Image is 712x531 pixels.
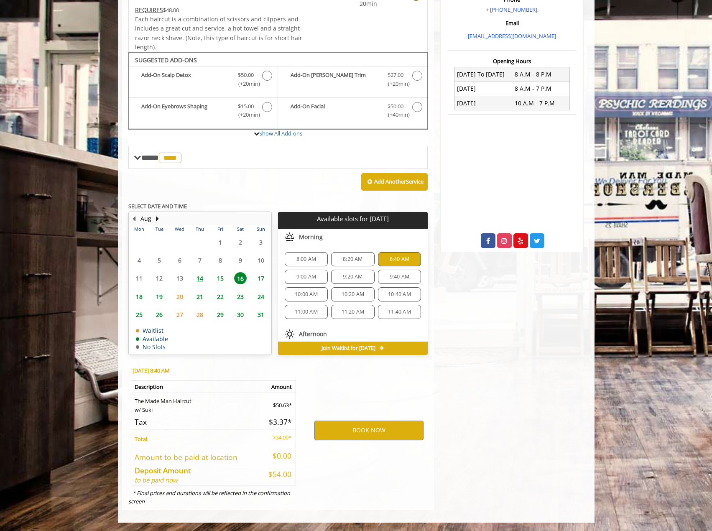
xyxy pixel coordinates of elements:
[390,273,409,280] span: 9:40 AM
[282,102,423,122] label: Add-On Facial
[214,309,227,321] span: 29
[299,234,323,240] span: Morning
[149,306,169,324] td: Select day26
[135,435,147,443] b: Total
[135,5,303,15] div: $48.00
[282,71,423,90] label: Add-On Beard Trim
[285,305,328,319] div: 11:00 AM
[454,67,512,82] td: [DATE] To [DATE]
[255,291,267,303] span: 24
[361,173,428,191] button: Add AnotherService
[263,433,291,442] p: $54.00*
[133,367,170,374] b: [DATE] 8:40 AM
[233,110,258,119] span: (+20min )
[230,306,250,324] td: Select day30
[149,288,169,306] td: Select day19
[448,58,576,64] h3: Opening Hours
[486,6,538,13] a: + [PHONE_NUMBER].
[250,269,271,287] td: Select day17
[378,270,421,284] div: 9:40 AM
[135,383,163,391] b: Description
[133,71,273,90] label: Add-On Scalp Detox
[234,309,247,321] span: 30
[238,102,254,111] span: $15.00
[512,67,570,82] td: 8 A.M - 8 P.M
[331,252,374,266] div: 8:20 AM
[383,79,408,88] span: (+20min )
[250,306,271,324] td: Select day31
[136,336,168,342] td: Available
[194,309,206,321] span: 28
[190,225,210,233] th: Thu
[210,269,230,287] td: Select day15
[250,288,271,306] td: Select day24
[169,288,189,306] td: Select day20
[263,418,291,426] h5: $3.37*
[234,291,247,303] span: 23
[260,393,296,414] td: $50.63*
[230,269,250,287] td: Select day16
[135,15,302,51] span: Each haircut is a combination of scissors and clippers and includes a great cut and service, a ho...
[388,291,411,298] span: 10:40 AM
[128,52,428,130] div: The Made Man Haircut Add-onS
[295,309,318,315] span: 11:00 AM
[128,489,290,505] i: * Final prices and durations will be reflected in the confirmation screen
[133,291,145,303] span: 18
[259,130,302,137] a: Show All Add-ons
[190,306,210,324] td: Select day28
[454,96,512,110] td: [DATE]
[322,345,375,352] span: Join Waitlist for [DATE]
[512,82,570,96] td: 8 A.M - 7 P.M
[263,452,291,460] h5: $0.00
[295,291,318,298] span: 10:00 AM
[190,288,210,306] td: Select day21
[285,329,295,339] img: afternoon slots
[450,20,574,26] h3: Email
[388,309,411,315] span: 11:40 AM
[149,225,169,233] th: Tue
[378,305,421,319] div: 11:40 AM
[296,256,316,263] span: 8:00 AM
[296,273,316,280] span: 9:00 AM
[331,270,374,284] div: 9:20 AM
[285,270,328,284] div: 9:00 AM
[383,110,408,119] span: (+40min )
[135,476,178,484] i: to be paid now
[281,215,424,222] p: Available slots for [DATE]
[210,306,230,324] td: Select day29
[255,309,267,321] span: 31
[135,418,257,426] h5: Tax
[285,232,295,242] img: morning slots
[234,272,247,284] span: 16
[174,309,186,321] span: 27
[131,214,138,223] button: Previous Month
[135,6,163,14] span: This service needs some Advance to be paid before we block your appointment
[214,272,227,284] span: 15
[174,291,186,303] span: 20
[343,273,362,280] span: 9:20 AM
[255,272,267,284] span: 17
[194,291,206,303] span: 21
[374,178,424,185] b: Add Another Service
[141,102,230,120] b: Add-On Eyebrows Shaping
[230,225,250,233] th: Sat
[141,71,230,88] b: Add-On Scalp Detox
[468,32,556,40] a: [EMAIL_ADDRESS][DOMAIN_NAME]
[343,256,362,263] span: 8:20 AM
[132,393,260,414] td: The Made Man Haircut w/ Suki
[133,309,145,321] span: 25
[154,214,161,223] button: Next Month
[129,288,149,306] td: Select day18
[285,287,328,301] div: 10:00 AM
[129,225,149,233] th: Mon
[291,71,379,88] b: Add-On [PERSON_NAME] Trim
[169,306,189,324] td: Select day27
[512,96,570,110] td: 10 A.M - 7 P.M
[190,269,210,287] td: Select day14
[271,383,292,391] b: Amount
[136,327,168,334] td: Waitlist
[250,225,271,233] th: Sun
[299,331,327,337] span: Afternoon
[342,309,365,315] span: 11:20 AM
[210,225,230,233] th: Fri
